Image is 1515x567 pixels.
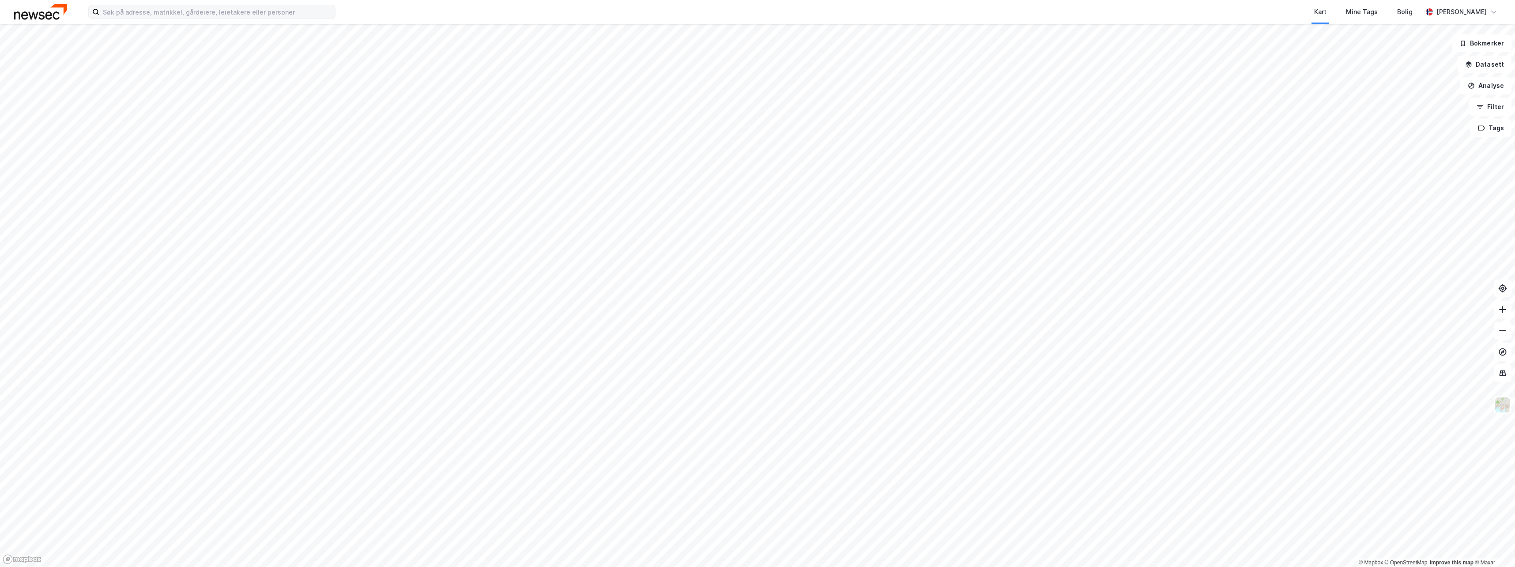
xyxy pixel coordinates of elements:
[1458,56,1511,73] button: Datasett
[1471,525,1515,567] div: Kontrollprogram for chat
[1469,98,1511,116] button: Filter
[1460,77,1511,94] button: Analyse
[1346,7,1378,17] div: Mine Tags
[1314,7,1327,17] div: Kart
[14,4,67,19] img: newsec-logo.f6e21ccffca1b3a03d2d.png
[1471,525,1515,567] iframe: Chat Widget
[99,5,335,19] input: Søk på adresse, matrikkel, gårdeiere, leietakere eller personer
[1494,397,1511,413] img: Z
[3,554,41,564] a: Mapbox homepage
[1452,34,1511,52] button: Bokmerker
[1359,559,1383,566] a: Mapbox
[1430,559,1474,566] a: Improve this map
[1397,7,1413,17] div: Bolig
[1385,559,1428,566] a: OpenStreetMap
[1470,119,1511,137] button: Tags
[1436,7,1487,17] div: [PERSON_NAME]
